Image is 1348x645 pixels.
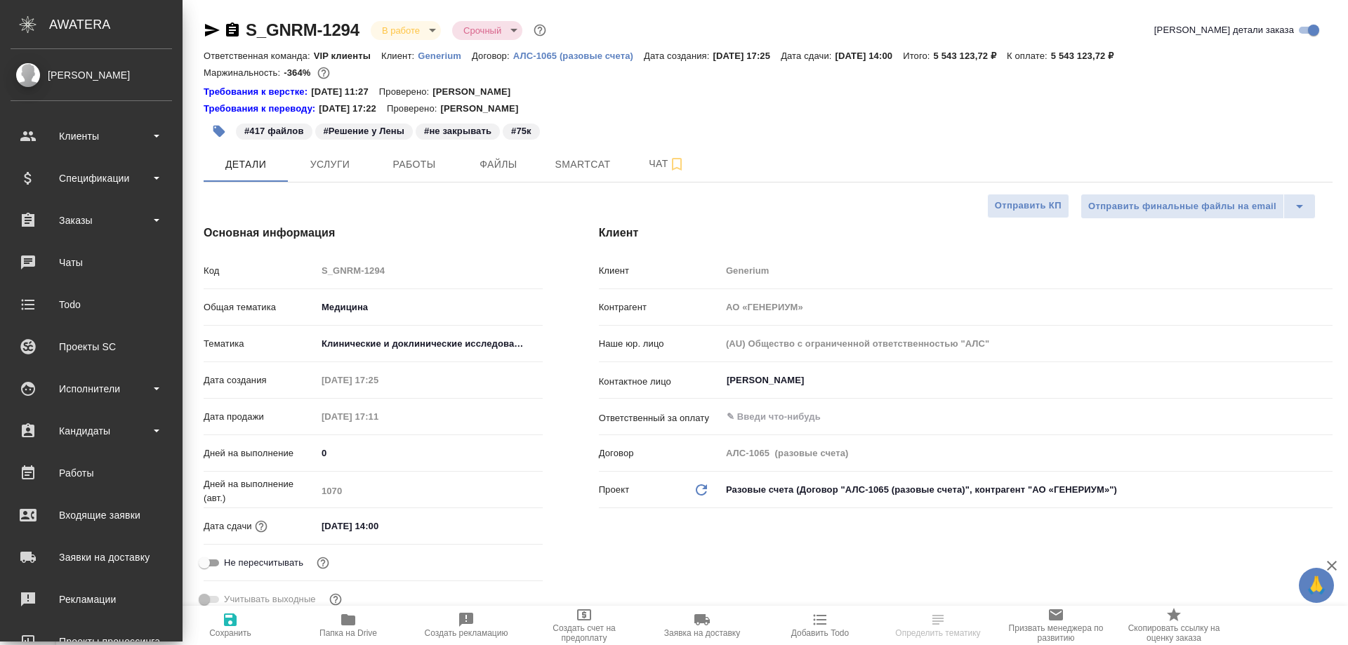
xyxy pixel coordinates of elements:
button: В работе [378,25,424,36]
p: Ответственный за оплату [599,411,721,425]
span: Добавить Todo [791,628,849,638]
div: Чаты [11,252,172,273]
p: АЛС-1065 (разовые счета) [513,51,644,61]
p: Итого: [903,51,933,61]
button: Скопировать ссылку на оценку заказа [1115,606,1233,645]
p: #417 файлов [244,124,304,138]
a: S_GNRM-1294 [246,20,359,39]
input: ✎ Введи что-нибудь [317,443,543,463]
button: Заявка на доставку [643,606,761,645]
button: Создать рекламацию [407,606,525,645]
div: [PERSON_NAME] [11,67,172,83]
button: Если добавить услуги и заполнить их объемом, то дата рассчитается автоматически [252,517,270,536]
p: Наше юр. лицо [599,337,721,351]
span: 417 файлов [234,124,314,136]
p: #Решение у Лены [324,124,405,138]
a: Generium [418,49,472,61]
div: Работы [11,463,172,484]
p: [DATE] 17:22 [319,102,387,116]
button: Open [1325,415,1328,418]
p: Договор [599,446,721,460]
button: Включи, если не хочешь, чтобы указанная дата сдачи изменилась после переставления заказа в 'Подтв... [314,554,332,572]
div: Кандидаты [11,420,172,441]
svg: Подписаться [668,156,685,173]
span: Файлы [465,156,532,173]
div: В работе [452,21,522,40]
p: #не закрывать [424,124,491,138]
span: Детали [212,156,279,173]
p: Клиент: [381,51,418,61]
button: Отправить КП [987,194,1069,218]
div: Нажми, чтобы открыть папку с инструкцией [204,85,311,99]
a: Проекты SC [4,329,179,364]
span: Призвать менеджера по развитию [1005,623,1106,643]
input: ✎ Введи что-нибудь [317,516,440,536]
span: Чат [633,155,701,173]
p: Дата создания: [644,51,713,61]
span: 75к [501,124,541,136]
a: Заявки на доставку [4,540,179,575]
div: Заявки на доставку [11,547,172,568]
p: 5 543 123,72 ₽ [934,51,1007,61]
p: Проект [599,483,630,497]
div: Клиенты [11,126,172,147]
button: Сохранить [171,606,289,645]
p: К оплате: [1007,51,1051,61]
div: Нажми, чтобы открыть папку с инструкцией [204,102,319,116]
a: Рекламации [4,582,179,617]
button: Добавить Todo [761,606,879,645]
button: Выбери, если сб и вс нужно считать рабочими днями для выполнения заказа. [326,590,345,609]
button: Папка на Drive [289,606,407,645]
span: Учитывать выходные [224,592,316,606]
input: Пустое поле [721,260,1333,281]
p: Дней на выполнение [204,446,317,460]
span: Работы [381,156,448,173]
input: ✎ Введи что-нибудь [725,408,1281,425]
p: Контрагент [599,300,721,314]
p: Контактное лицо [599,375,721,389]
p: Общая тематика [204,300,317,314]
button: Срочный [459,25,505,36]
p: 5 543 123,72 ₽ [1051,51,1124,61]
h4: Клиент [599,225,1333,241]
p: Клиент [599,264,721,278]
div: Todo [11,294,172,315]
div: В работе [371,21,441,40]
p: Тематика [204,337,317,351]
span: [PERSON_NAME] детали заказа [1154,23,1294,37]
a: Требования к верстке: [204,85,311,99]
button: Open [1325,379,1328,382]
div: Проекты SC [11,336,172,357]
span: Smartcat [549,156,616,173]
span: Отправить КП [995,198,1062,214]
span: не закрывать [414,124,501,136]
p: Дата продажи [204,410,317,424]
button: Создать счет на предоплату [525,606,643,645]
div: Входящие заявки [11,505,172,526]
button: Призвать менеджера по развитию [997,606,1115,645]
button: Доп статусы указывают на важность/срочность заказа [531,21,549,39]
span: 🙏 [1304,571,1328,600]
a: Работы [4,456,179,491]
input: Пустое поле [721,333,1333,354]
p: Дата создания [204,373,317,387]
button: Определить тематику [879,606,997,645]
h4: Основная информация [204,225,543,241]
a: Входящие заявки [4,498,179,533]
button: 🙏 [1299,568,1334,603]
span: Решение у Лены [314,124,415,136]
p: Дата сдачи [204,519,252,533]
span: Создать счет на предоплату [534,623,635,643]
div: Исполнители [11,378,172,399]
input: Пустое поле [721,297,1333,317]
p: [DATE] 14:00 [835,51,904,61]
span: Сохранить [209,628,251,638]
input: Пустое поле [721,443,1333,463]
p: Дней на выполнение (авт.) [204,477,317,505]
a: Чаты [4,245,179,280]
input: Пустое поле [317,481,543,501]
div: Рекламации [11,589,172,610]
p: -364% [284,67,314,78]
div: Медицина [317,295,543,319]
input: Пустое поле [317,406,440,427]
